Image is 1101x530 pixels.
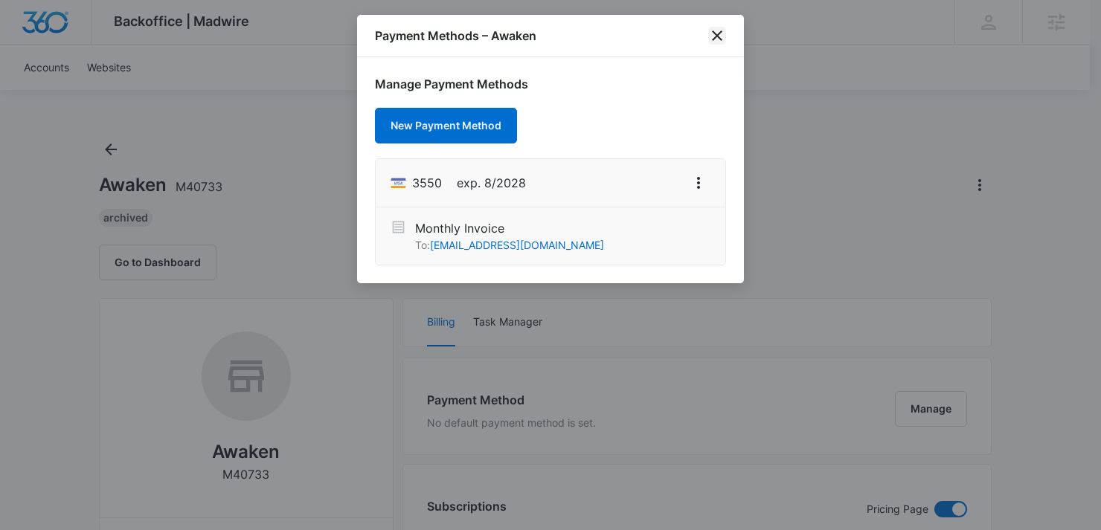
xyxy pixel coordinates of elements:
[708,27,726,45] button: close
[687,171,710,195] button: View More
[415,237,604,253] p: To:
[375,75,726,93] h1: Manage Payment Methods
[430,239,604,251] a: [EMAIL_ADDRESS][DOMAIN_NAME]
[412,174,442,192] span: Visa ending with
[415,219,604,237] p: Monthly Invoice
[457,174,526,192] span: exp. 8/2028
[375,108,517,143] button: New Payment Method
[375,27,536,45] h1: Payment Methods – Awaken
